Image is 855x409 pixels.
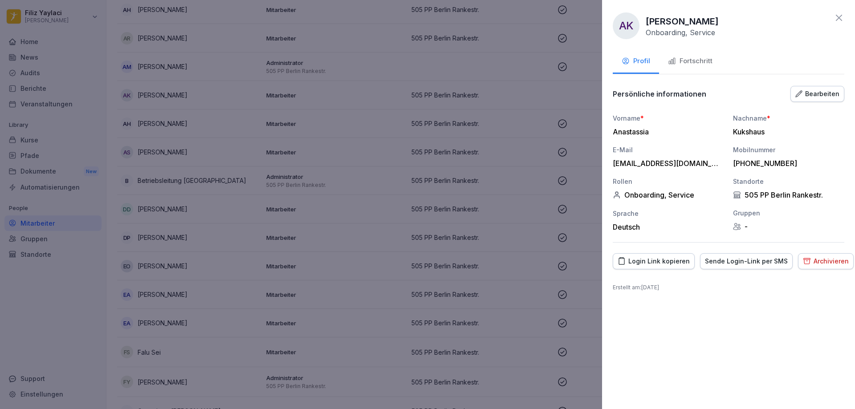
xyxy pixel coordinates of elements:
[618,256,690,266] div: Login Link kopieren
[790,86,844,102] button: Bearbeiten
[700,253,793,269] button: Sende Login-Link per SMS
[613,113,724,123] div: Vorname
[733,127,840,136] div: Kukshaus
[733,208,844,218] div: Gruppen
[613,145,724,154] div: E-Mail
[705,256,788,266] div: Sende Login-Link per SMS
[613,283,844,292] p: Erstellt am : [DATE]
[613,159,720,168] div: [EMAIL_ADDRESS][DOMAIN_NAME]
[613,89,706,98] p: Persönliche informationen
[613,177,724,186] div: Rollen
[803,256,849,266] div: Archivieren
[668,56,712,66] div: Fortschritt
[733,159,840,168] div: [PHONE_NUMBER]
[795,89,839,99] div: Bearbeiten
[613,50,659,74] button: Profil
[659,50,721,74] button: Fortschritt
[613,223,724,231] div: Deutsch
[733,113,844,123] div: Nachname
[646,15,719,28] p: [PERSON_NAME]
[613,253,695,269] button: Login Link kopieren
[613,190,724,199] div: Onboarding, Service
[733,222,844,231] div: -
[733,190,844,199] div: 505 PP Berlin Rankestr.
[733,177,844,186] div: Standorte
[646,28,715,37] p: Onboarding, Service
[613,209,724,218] div: Sprache
[613,12,639,39] div: AK
[622,56,650,66] div: Profil
[733,145,844,154] div: Mobilnummer
[613,127,720,136] div: Anastassia
[798,253,854,269] button: Archivieren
